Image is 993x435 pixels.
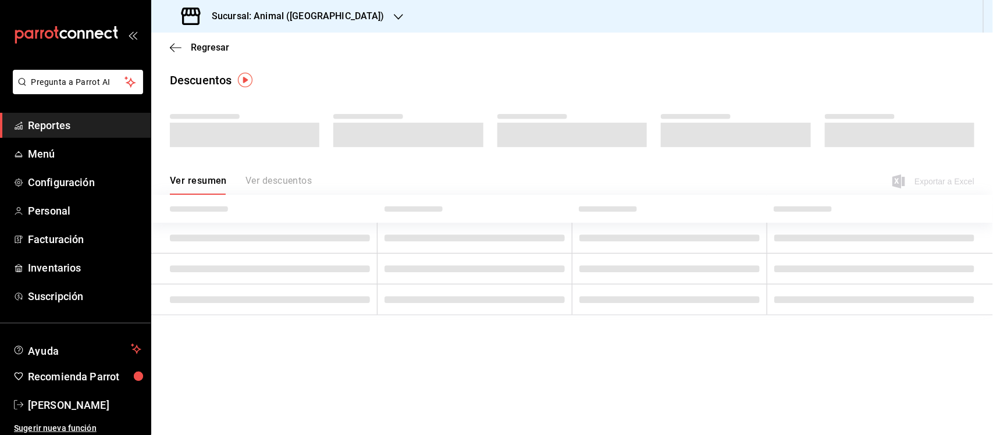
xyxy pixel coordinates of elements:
span: Facturación [28,231,141,247]
span: Ayuda [28,342,126,356]
span: Reportes [28,117,141,133]
span: Pregunta a Parrot AI [31,76,125,88]
span: Inventarios [28,260,141,276]
div: navigation tabs [170,175,312,195]
div: Descuentos [170,72,232,89]
button: Pregunta a Parrot AI [13,70,143,94]
span: Regresar [191,42,229,53]
img: Tooltip marker [238,73,252,87]
span: Personal [28,203,141,219]
a: Pregunta a Parrot AI [8,84,143,97]
span: Recomienda Parrot [28,369,141,384]
span: Menú [28,146,141,162]
span: Configuración [28,174,141,190]
span: Sugerir nueva función [14,422,141,434]
span: [PERSON_NAME] [28,397,141,413]
h3: Sucursal: Animal ([GEOGRAPHIC_DATA]) [202,9,385,23]
button: open_drawer_menu [128,30,137,40]
button: Regresar [170,42,229,53]
span: Suscripción [28,288,141,304]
